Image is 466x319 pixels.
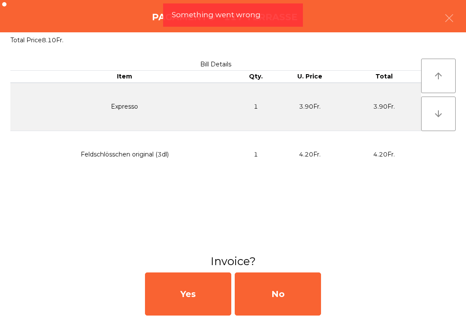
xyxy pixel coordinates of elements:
[10,71,239,83] th: Item
[273,83,347,131] td: 3.90Fr.
[347,83,421,131] td: 3.90Fr.
[433,71,444,81] i: arrow_upward
[239,71,273,83] th: Qty.
[10,36,42,44] span: Total Price
[6,253,460,269] h3: Invoice?
[10,131,239,178] td: Feldschlösschen original (3dl)
[42,36,63,44] span: 8.10Fr.
[200,60,231,68] span: Bill Details
[273,71,347,83] th: U. Price
[172,9,261,20] span: Something went wrong
[347,131,421,178] td: 4.20Fr.
[347,71,421,83] th: Total
[152,11,297,24] h4: Pagamento - 117 TERRASSE
[145,272,231,316] div: Yes
[235,272,321,316] div: No
[273,131,347,178] td: 4.20Fr.
[10,83,239,131] td: Expresso
[433,109,444,119] i: arrow_downward
[239,131,273,178] td: 1
[421,59,456,93] button: arrow_upward
[239,83,273,131] td: 1
[421,97,456,131] button: arrow_downward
